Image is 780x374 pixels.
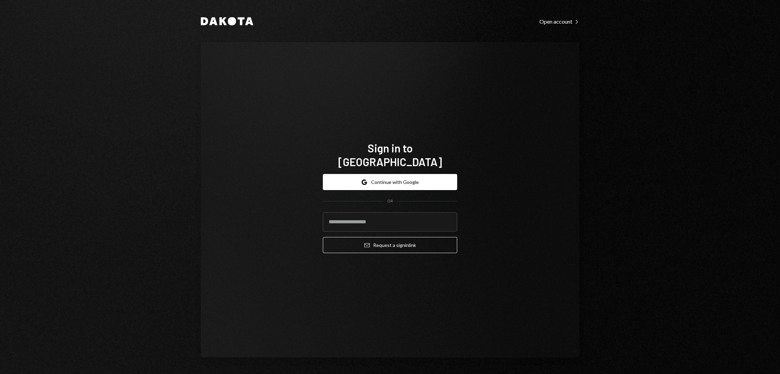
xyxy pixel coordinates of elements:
h1: Sign in to [GEOGRAPHIC_DATA] [323,141,457,169]
div: OR [387,198,393,204]
button: Continue with Google [323,174,457,190]
div: Open account [539,18,579,25]
a: Open account [539,17,579,25]
button: Request a signinlink [323,237,457,253]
